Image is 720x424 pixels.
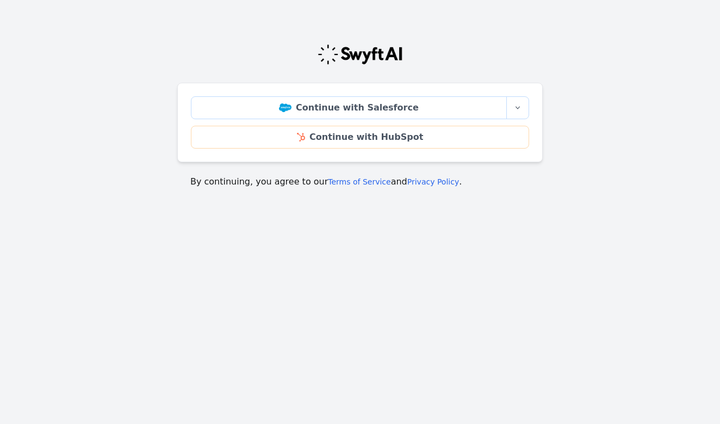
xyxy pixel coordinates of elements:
a: Continue with Salesforce [191,96,507,119]
img: HubSpot [297,133,305,142]
p: By continuing, you agree to our and . [190,175,530,188]
a: Terms of Service [328,177,390,186]
img: Swyft Logo [317,44,403,65]
a: Privacy Policy [407,177,459,186]
img: Salesforce [279,103,291,112]
a: Continue with HubSpot [191,126,529,149]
